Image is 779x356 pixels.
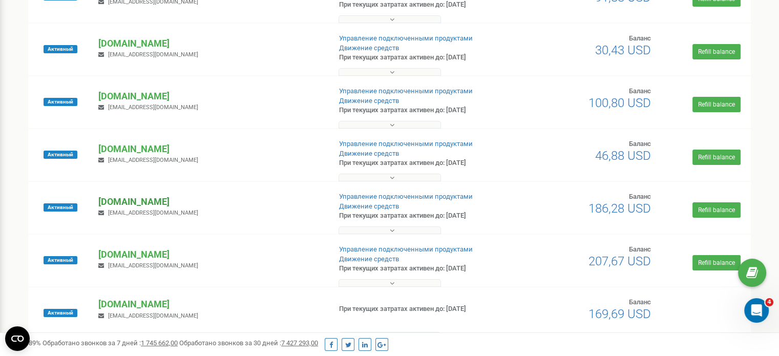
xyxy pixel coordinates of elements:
span: [EMAIL_ADDRESS][DOMAIN_NAME] [108,104,198,111]
a: Движение средств [339,44,399,52]
span: Баланс [629,34,651,42]
span: 30,43 USD [595,43,651,57]
span: 100,80 USD [588,96,651,110]
span: Баланс [629,140,651,148]
a: Refill balance [692,255,741,270]
a: Управление подключенными продуктами [339,245,473,253]
iframe: Intercom live chat [744,298,769,323]
a: Движение средств [339,97,399,104]
span: 46,88 USD [595,149,651,163]
a: Refill balance [692,150,741,165]
a: Управление подключенными продуктами [339,140,473,148]
a: Управление подключенными продуктами [339,193,473,200]
a: Управление подключенными продуктами [339,34,473,42]
span: [EMAIL_ADDRESS][DOMAIN_NAME] [108,210,198,216]
p: [DOMAIN_NAME] [98,142,322,156]
p: [DOMAIN_NAME] [98,248,322,261]
span: Активный [44,203,77,212]
span: Баланс [629,87,651,95]
u: 7 427 293,00 [281,339,318,347]
u: 1 745 662,00 [141,339,178,347]
p: При текущих затратах активен до: [DATE] [339,158,503,168]
span: 169,69 USD [588,307,651,321]
a: Движение средств [339,255,399,263]
p: При текущих затратах активен до: [DATE] [339,264,503,274]
p: При текущих затратах активен до: [DATE] [339,304,503,314]
span: Баланс [629,298,651,306]
span: Активный [44,151,77,159]
a: Refill balance [692,44,741,59]
span: Активный [44,45,77,53]
p: При текущих затратах активен до: [DATE] [339,211,503,221]
p: [DOMAIN_NAME] [98,298,322,311]
span: [EMAIL_ADDRESS][DOMAIN_NAME] [108,51,198,58]
p: [DOMAIN_NAME] [98,90,322,103]
span: 207,67 USD [588,254,651,268]
p: При текущих затратах активен до: [DATE] [339,106,503,115]
a: Refill balance [692,97,741,112]
span: Активный [44,256,77,264]
a: Движение средств [339,202,399,210]
a: Управление подключенными продуктами [339,87,473,95]
span: [EMAIL_ADDRESS][DOMAIN_NAME] [108,157,198,163]
button: Open CMP widget [5,326,30,351]
a: Refill balance [692,202,741,218]
span: [EMAIL_ADDRESS][DOMAIN_NAME] [108,312,198,319]
span: [EMAIL_ADDRESS][DOMAIN_NAME] [108,262,198,269]
a: Движение средств [339,150,399,157]
span: Баланс [629,245,651,253]
span: 4 [765,298,773,306]
span: Обработано звонков за 7 дней : [43,339,178,347]
span: 186,28 USD [588,201,651,216]
p: [DOMAIN_NAME] [98,37,322,50]
span: Обработано звонков за 30 дней : [179,339,318,347]
span: Баланс [629,193,651,200]
span: Активный [44,98,77,106]
p: При текущих затратах активен до: [DATE] [339,53,503,62]
span: Активный [44,309,77,317]
p: [DOMAIN_NAME] [98,195,322,208]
